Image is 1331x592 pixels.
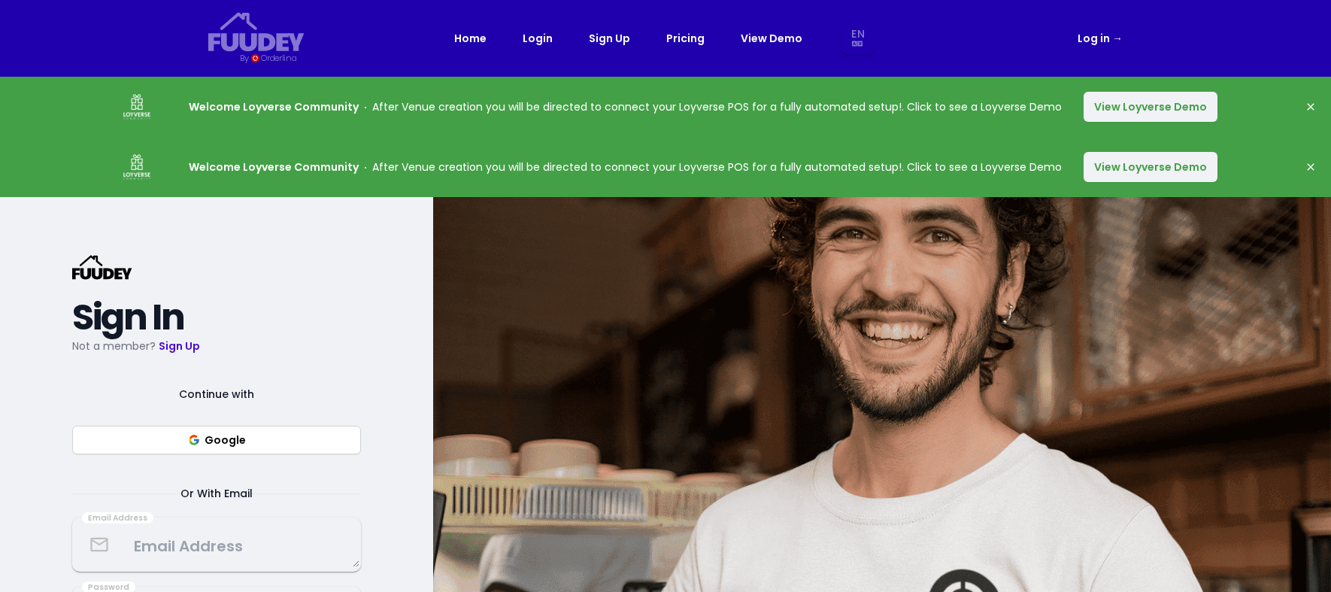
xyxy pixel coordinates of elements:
[189,158,1062,176] p: After Venue creation you will be directed to connect your Loyverse POS for a fully automated setu...
[666,29,705,47] a: Pricing
[159,339,200,354] a: Sign Up
[72,426,361,454] button: Google
[1078,29,1123,47] a: Log in
[1112,31,1123,46] span: →
[523,29,553,47] a: Login
[82,512,153,524] div: Email Address
[454,29,487,47] a: Home
[162,484,271,502] span: Or With Email
[189,159,359,175] strong: Welcome Loyverse Community
[240,52,248,65] div: By
[72,337,361,355] p: Not a member?
[261,52,296,65] div: Orderlina
[589,29,630,47] a: Sign Up
[72,304,361,331] h2: Sign In
[161,385,272,403] span: Continue with
[208,12,305,52] svg: {/* Added fill="currentColor" here */} {/* This rectangle defines the background. Its explicit fi...
[189,98,1062,116] p: After Venue creation you will be directed to connect your Loyverse POS for a fully automated setu...
[1084,92,1217,122] button: View Loyverse Demo
[741,29,802,47] a: View Demo
[1084,152,1217,182] button: View Loyverse Demo
[72,255,132,280] svg: {/* Added fill="currentColor" here */} {/* This rectangle defines the background. Its explicit fi...
[189,99,359,114] strong: Welcome Loyverse Community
